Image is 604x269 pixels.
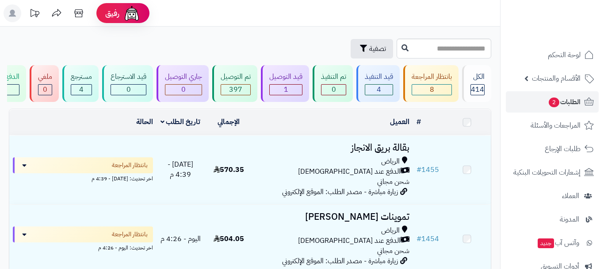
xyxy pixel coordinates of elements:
div: 4 [365,85,393,95]
span: [DATE] - 4:39 م [168,159,193,180]
button: تصفية [351,39,393,58]
span: الرياض [381,226,400,236]
a: تحديثات المنصة [23,4,46,24]
span: شحن مجاني [377,246,409,256]
span: 8 [430,84,434,95]
a: المراجعات والأسئلة [506,115,599,136]
span: 570.35 [214,164,244,175]
a: طلبات الإرجاع [506,138,599,160]
div: 0 [321,85,346,95]
span: زيارة مباشرة - مصدر الطلب: الموقع الإلكتروني [282,256,398,266]
span: المدونة [560,213,579,226]
span: 2 [549,97,559,107]
div: 8 [412,85,451,95]
div: تم التوصيل [221,72,251,82]
div: قيد الاسترجاع [111,72,146,82]
div: 397 [221,85,250,95]
span: الدفع عند [DEMOGRAPHIC_DATA] [298,236,401,246]
span: لوحة التحكم [548,49,581,61]
a: الحالة [136,117,153,127]
span: 0 [181,84,186,95]
div: الكل [470,72,485,82]
div: 1 [270,85,302,95]
span: اليوم - 4:26 م [161,234,201,244]
a: #1455 [417,164,439,175]
a: لوحة التحكم [506,44,599,66]
span: إشعارات التحويلات البنكية [513,166,581,179]
span: بانتظار المراجعة [112,230,148,239]
a: قيد التوصيل 1 [259,65,311,102]
span: المراجعات والأسئلة [531,119,581,132]
a: الطلبات2 [506,91,599,113]
div: 0 [38,85,52,95]
a: العملاء [506,185,599,207]
span: 4 [377,84,381,95]
a: تم التوصيل 397 [210,65,259,102]
span: رفيق [105,8,119,19]
div: جاري التوصيل [165,72,202,82]
div: تم التنفيذ [321,72,346,82]
div: بانتظار المراجعة [412,72,452,82]
div: اخر تحديث: اليوم - 4:26 م [13,242,153,252]
a: الإجمالي [218,117,240,127]
span: الأقسام والمنتجات [532,72,581,85]
span: طلبات الإرجاع [545,143,581,155]
div: مسترجع [71,72,92,82]
a: المدونة [506,209,599,230]
a: مسترجع 4 [61,65,100,102]
span: شحن مجاني [377,176,409,187]
span: 504.05 [214,234,244,244]
span: زيارة مباشرة - مصدر الطلب: الموقع الإلكتروني [282,187,398,197]
span: جديد [538,238,554,248]
span: # [417,234,421,244]
span: 0 [332,84,336,95]
a: # [417,117,421,127]
span: الطلبات [548,96,581,108]
span: الدفع عند [DEMOGRAPHIC_DATA] [298,167,401,177]
div: قيد التوصيل [269,72,302,82]
div: ملغي [38,72,52,82]
a: وآتس آبجديد [506,232,599,253]
span: الرياض [381,156,400,167]
span: العملاء [562,190,579,202]
div: 4 [71,85,92,95]
h3: تموينات [PERSON_NAME] [256,212,409,222]
span: وآتس آب [537,237,579,249]
div: 0 [111,85,146,95]
span: 397 [229,84,242,95]
img: logo-2.png [544,25,596,43]
img: ai-face.png [123,4,141,22]
span: 0 [126,84,131,95]
a: الكل414 [460,65,493,102]
a: #1454 [417,234,439,244]
span: بانتظار المراجعة [112,161,148,170]
span: 0 [43,84,47,95]
a: قيد الاسترجاع 0 [100,65,155,102]
a: تاريخ الطلب [161,117,201,127]
span: # [417,164,421,175]
a: إشعارات التحويلات البنكية [506,162,599,183]
div: اخر تحديث: [DATE] - 4:39 م [13,173,153,183]
span: تصفية [369,43,386,54]
span: 414 [471,84,484,95]
span: 1 [284,84,288,95]
a: بانتظار المراجعة 8 [401,65,460,102]
h3: بقالة بريق الانجاز [256,143,409,153]
a: تم التنفيذ 0 [311,65,355,102]
div: قيد التنفيذ [365,72,393,82]
a: جاري التوصيل 0 [155,65,210,102]
div: 0 [165,85,202,95]
a: العميل [390,117,409,127]
span: 4 [79,84,84,95]
a: ملغي 0 [28,65,61,102]
a: قيد التنفيذ 4 [355,65,401,102]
